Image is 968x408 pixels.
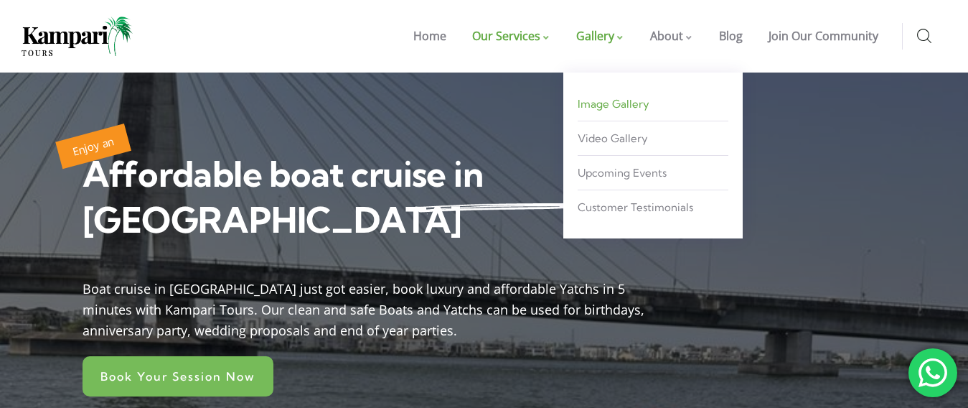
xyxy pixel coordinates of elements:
[413,28,446,44] span: Home
[719,28,743,44] span: Blog
[578,97,649,111] span: Image Gallery
[100,371,255,382] span: Book Your Session Now
[578,125,728,152] a: Video Gallery
[83,152,483,241] span: Affordable boat cruise in [GEOGRAPHIC_DATA]
[83,272,657,340] div: Boat cruise in [GEOGRAPHIC_DATA] just got easier, book luxury and affordable Yatchs in 5 minutes ...
[578,91,728,117] a: Image Gallery
[578,166,667,180] span: Upcoming Events
[578,194,728,221] a: Customer Testimonials
[578,131,648,145] span: Video Gallery
[83,356,273,397] a: Book Your Session Now
[578,200,693,214] span: Customer Testimonials
[908,348,957,397] div: 'Get
[71,134,116,159] span: Enjoy an
[22,17,133,56] img: Home
[576,28,614,44] span: Gallery
[578,159,728,186] a: Upcoming Events
[472,28,540,44] span: Our Services
[769,28,878,44] span: Join Our Community
[650,28,683,44] span: About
